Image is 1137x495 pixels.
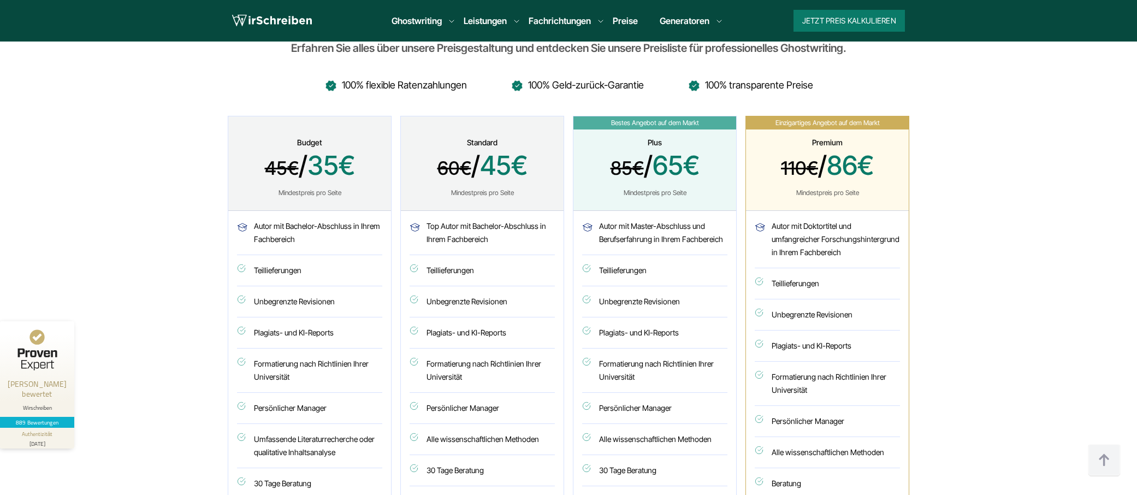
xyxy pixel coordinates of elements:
[480,149,528,181] span: 45€
[410,286,555,317] li: Unbegrenzte Revisionen
[759,138,896,147] div: Premium
[237,393,382,424] li: Persönlicher Manager
[755,406,900,437] li: Persönlicher Manager
[22,430,53,438] div: Authentizität
[392,14,442,27] a: Ghostwriting
[1088,444,1121,477] img: button top
[793,10,905,32] button: Jetzt Preis kalkulieren
[307,149,355,181] span: 35€
[410,393,555,424] li: Persönlicher Manager
[437,157,471,179] span: 60€
[759,188,896,197] div: Mindestpreis pro Seite
[755,268,900,299] li: Teillieferungen
[410,317,555,349] li: Plagiats- und KI-Reports
[237,317,382,349] li: Plagiats- und KI-Reports
[414,138,550,147] div: Standard
[573,116,736,129] span: Bestes Angebot auf dem Markt
[237,220,382,255] li: Autor mit Bachelor-Abschluss in Ihrem Fachbereich
[613,15,638,26] a: Preise
[827,149,874,181] span: 86€
[232,13,312,29] img: logo wirschreiben
[582,349,727,393] li: Formatierung nach Richtlinien Ihrer Universität
[660,14,709,27] a: Generatoren
[414,150,550,184] span: /
[511,76,644,94] li: 100% Geld-zurück-Garantie
[755,437,900,468] li: Alle wissenschaftlichen Methoden
[755,220,900,268] li: Autor mit Doktortitel und umfangreicher Forschungshintergrund in Ihrem Fachbereich
[755,331,900,362] li: Plagiats- und KI-Reports
[611,157,644,179] span: 85€
[237,349,382,393] li: Formatierung nach Richtlinien Ihrer Universität
[410,255,555,286] li: Teillieferungen
[688,76,813,94] li: 100% transparente Preise
[410,455,555,486] li: 30 Tage Beratung
[582,317,727,349] li: Plagiats- und KI-Reports
[410,424,555,455] li: Alle wissenschaftlichen Methoden
[410,349,555,393] li: Formatierung nach Richtlinien Ihrer Universität
[265,157,299,179] span: 45€
[464,14,507,27] a: Leistungen
[587,150,723,184] span: /
[582,393,727,424] li: Persönlicher Manager
[587,138,723,147] div: Plus
[241,188,378,197] div: Mindestpreis pro Seite
[410,220,555,255] li: Top Autor mit Bachelor-Abschluss in Ihrem Fachbereich
[237,255,382,286] li: Teillieferungen
[755,299,900,331] li: Unbegrenzte Revisionen
[587,188,723,197] div: Mindestpreis pro Seite
[241,138,378,147] div: Budget
[237,286,382,317] li: Unbegrenzte Revisionen
[4,404,70,411] div: Wirschreiben
[582,220,727,255] li: Autor mit Master-Abschluss und Berufserfahrung in Ihrem Fachbereich
[582,286,727,317] li: Unbegrenzte Revisionen
[241,150,378,184] span: /
[755,362,900,406] li: Formatierung nach Richtlinien Ihrer Universität
[746,116,909,129] span: Einzigartiges Angebot auf dem Markt
[582,255,727,286] li: Teillieferungen
[4,438,70,446] div: [DATE]
[228,39,909,57] div: Erfahren Sie alles über unsere Preisgestaltung und entdecken Sie unsere Preisliste für profession...
[582,424,727,455] li: Alle wissenschaftlichen Methoden
[237,424,382,468] li: Umfassende Literaturrecherche oder qualitative Inhaltsanalyse
[414,188,550,197] div: Mindestpreis pro Seite
[582,455,727,486] li: 30 Tage Beratung
[653,149,700,181] span: 65€
[324,76,467,94] li: 100% flexible Ratenzahlungen
[759,150,896,184] span: /
[529,14,591,27] a: Fachrichtungen
[781,157,818,179] span: 110€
